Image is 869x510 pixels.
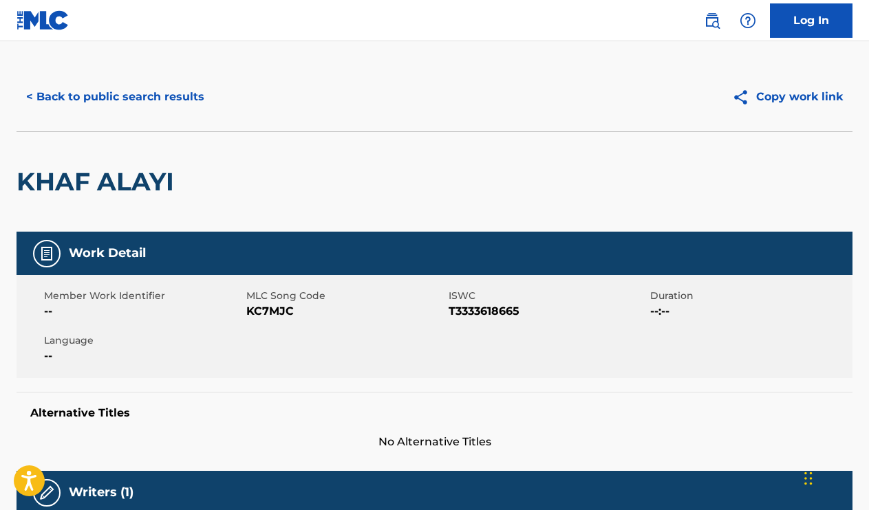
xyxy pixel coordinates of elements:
[800,444,869,510] iframe: Chat Widget
[740,12,756,29] img: help
[449,303,647,320] span: T3333618665
[17,166,181,197] h2: KHAF ALAYI
[804,458,813,499] div: Drag
[44,289,243,303] span: Member Work Identifier
[69,485,133,500] h5: Writers (1)
[698,7,726,34] a: Public Search
[17,434,852,450] span: No Alternative Titles
[44,303,243,320] span: --
[722,80,852,114] button: Copy work link
[69,245,146,261] h5: Work Detail
[770,3,852,38] a: Log In
[732,89,756,106] img: Copy work link
[734,7,762,34] div: Help
[246,289,445,303] span: MLC Song Code
[44,348,243,364] span: --
[30,406,839,420] h5: Alternative Titles
[650,303,849,320] span: --:--
[39,485,55,501] img: Writers
[449,289,647,303] span: ISWC
[246,303,445,320] span: KC7MJC
[704,12,720,29] img: search
[39,245,55,262] img: Work Detail
[17,80,214,114] button: < Back to public search results
[650,289,849,303] span: Duration
[44,333,243,348] span: Language
[17,10,69,30] img: MLC Logo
